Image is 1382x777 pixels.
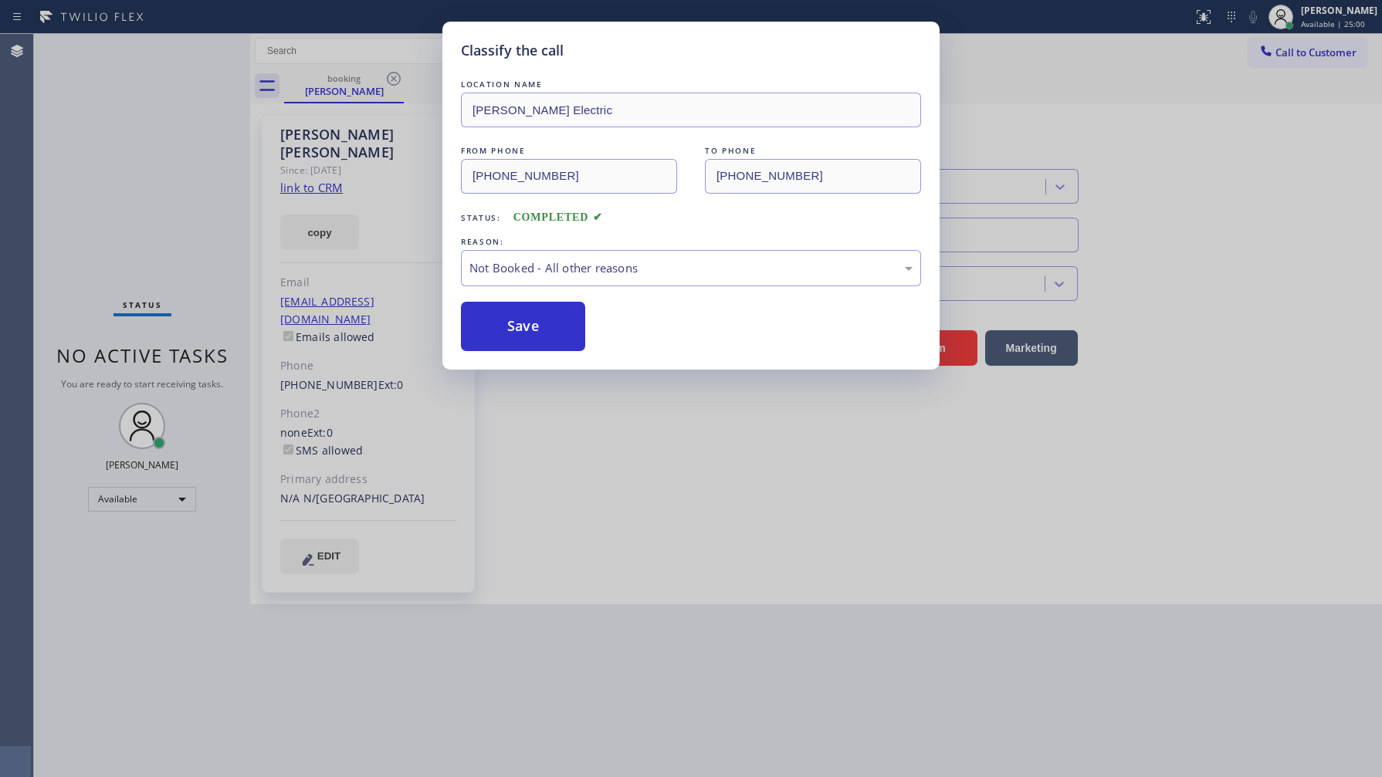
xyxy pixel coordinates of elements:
span: COMPLETED [513,211,603,223]
span: Status: [461,212,501,223]
div: REASON: [461,234,921,250]
div: LOCATION NAME [461,76,921,93]
div: TO PHONE [705,143,921,159]
button: Save [461,302,585,351]
div: Not Booked - All other reasons [469,259,913,277]
input: To phone [705,159,921,194]
div: FROM PHONE [461,143,677,159]
h5: Classify the call [461,40,564,61]
input: From phone [461,159,677,194]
